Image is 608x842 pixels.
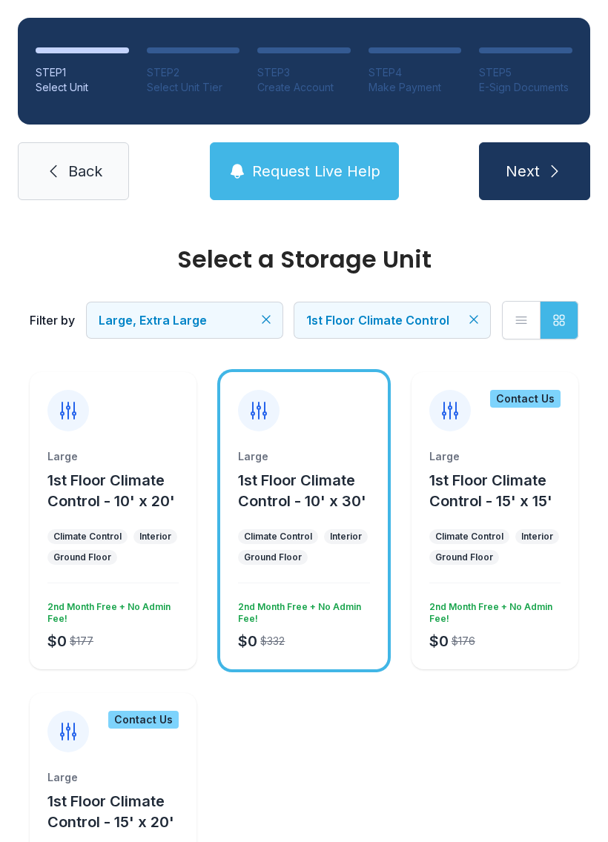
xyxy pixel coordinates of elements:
div: Large [47,770,179,785]
div: $176 [452,634,475,649]
div: Select a Storage Unit [30,248,578,271]
button: Large, Extra Large [87,302,282,338]
div: Contact Us [490,390,561,408]
div: Climate Control [53,531,122,543]
span: 1st Floor Climate Control - 10' x 20' [47,471,175,510]
div: 2nd Month Free + No Admin Fee! [232,595,369,625]
button: 1st Floor Climate Control - 15' x 15' [429,470,572,511]
div: $0 [429,631,449,652]
div: Ground Floor [53,551,111,563]
div: Select Unit [36,80,129,95]
button: Clear filters [259,312,274,327]
div: $177 [70,634,93,649]
div: STEP 2 [147,65,240,80]
span: Next [506,161,540,182]
div: Make Payment [369,80,462,95]
div: $332 [260,634,285,649]
button: 1st Floor Climate Control [294,302,490,338]
button: Clear filters [466,312,481,327]
div: Ground Floor [244,551,302,563]
span: 1st Floor Climate Control - 15' x 20' [47,792,174,831]
div: $0 [238,631,257,652]
span: 1st Floor Climate Control [306,313,449,328]
div: Interior [139,531,171,543]
div: Contact Us [108,711,179,729]
div: E-Sign Documents [479,80,572,95]
span: 1st Floor Climate Control - 10' x 30' [238,471,366,510]
span: Request Live Help [252,161,380,182]
div: Select Unit Tier [147,80,240,95]
div: STEP 1 [36,65,129,80]
div: $0 [47,631,67,652]
div: Ground Floor [435,551,493,563]
div: Filter by [30,311,75,329]
button: 1st Floor Climate Control - 10' x 20' [47,470,191,511]
div: Interior [330,531,362,543]
div: Climate Control [435,531,503,543]
button: 1st Floor Climate Control - 10' x 30' [238,470,381,511]
span: Back [68,161,102,182]
span: 1st Floor Climate Control - 15' x 15' [429,471,552,510]
div: STEP 4 [369,65,462,80]
span: Large, Extra Large [99,313,207,328]
div: 2nd Month Free + No Admin Fee! [42,595,179,625]
div: Large [429,449,561,464]
div: STEP 5 [479,65,572,80]
div: Climate Control [244,531,312,543]
div: Interior [521,531,553,543]
div: Large [47,449,179,464]
div: Large [238,449,369,464]
div: Create Account [257,80,351,95]
div: STEP 3 [257,65,351,80]
button: 1st Floor Climate Control - 15' x 20' [47,791,191,832]
div: 2nd Month Free + No Admin Fee! [423,595,561,625]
